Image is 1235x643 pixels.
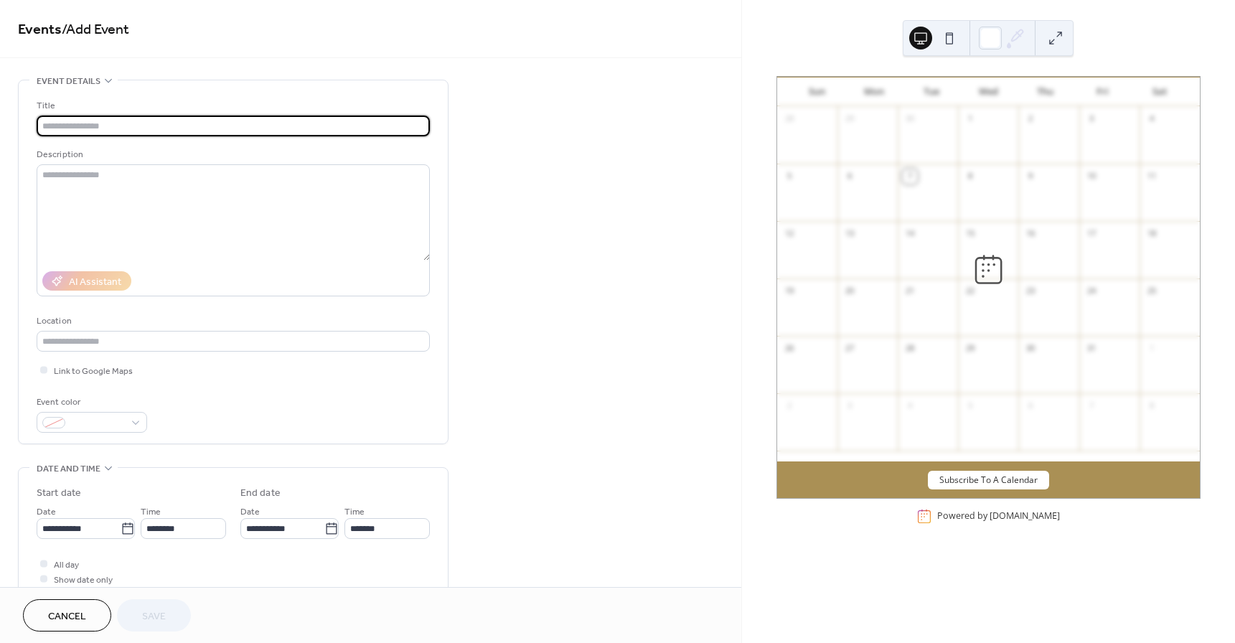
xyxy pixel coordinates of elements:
span: / Add Event [62,16,129,44]
div: Description [37,147,427,162]
div: 8 [1144,398,1160,414]
div: Mon [845,78,903,106]
div: Powered by [937,510,1060,522]
div: 22 [962,283,978,299]
div: 19 [781,283,797,299]
div: 8 [962,169,978,184]
span: Date [37,504,56,520]
div: 4 [1144,111,1160,127]
div: Event color [37,395,144,410]
span: Date [240,504,260,520]
span: Date and time [37,461,100,477]
div: 13 [842,226,858,242]
div: 10 [1084,169,1099,184]
div: 28 [781,111,797,127]
span: Event details [37,74,100,89]
div: 31 [1084,341,1099,357]
div: 5 [962,398,978,414]
div: 23 [1023,283,1038,299]
div: 18 [1144,226,1160,242]
div: 2 [1023,111,1038,127]
div: 3 [842,398,858,414]
div: Sun [789,78,846,106]
div: 24 [1084,283,1099,299]
div: Tue [903,78,960,106]
div: 11 [1144,169,1160,184]
div: 28 [902,341,918,357]
div: 5 [781,169,797,184]
div: 30 [902,111,918,127]
div: 30 [1023,341,1038,357]
div: 16 [1023,226,1038,242]
div: Fri [1074,78,1132,106]
div: Wed [959,78,1017,106]
div: 6 [842,169,858,184]
div: 25 [1144,283,1160,299]
div: Location [37,314,427,329]
div: 4 [902,398,918,414]
span: Cancel [48,609,86,624]
span: Time [344,504,365,520]
div: 20 [842,283,858,299]
div: 2 [781,398,797,414]
div: 7 [902,169,918,184]
a: Events [18,16,62,44]
div: 6 [1023,398,1038,414]
div: 1 [962,111,978,127]
div: 3 [1084,111,1099,127]
div: 1 [1144,341,1160,357]
div: 21 [902,283,918,299]
span: Show date only [54,573,113,588]
div: 15 [962,226,978,242]
div: 17 [1084,226,1099,242]
div: 29 [962,341,978,357]
div: Thu [1017,78,1074,106]
span: Link to Google Maps [54,364,133,379]
div: 12 [781,226,797,242]
div: 27 [842,341,858,357]
div: End date [240,486,281,501]
span: Time [141,504,161,520]
button: Subscribe To A Calendar [928,471,1049,489]
div: Start date [37,486,81,501]
div: 14 [902,226,918,242]
div: Sat [1131,78,1188,106]
div: 26 [781,341,797,357]
div: 7 [1084,398,1099,414]
div: 9 [1023,169,1038,184]
div: 29 [842,111,858,127]
span: All day [54,558,79,573]
a: [DOMAIN_NAME] [990,510,1060,522]
button: Cancel [23,599,111,632]
div: Title [37,98,427,113]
